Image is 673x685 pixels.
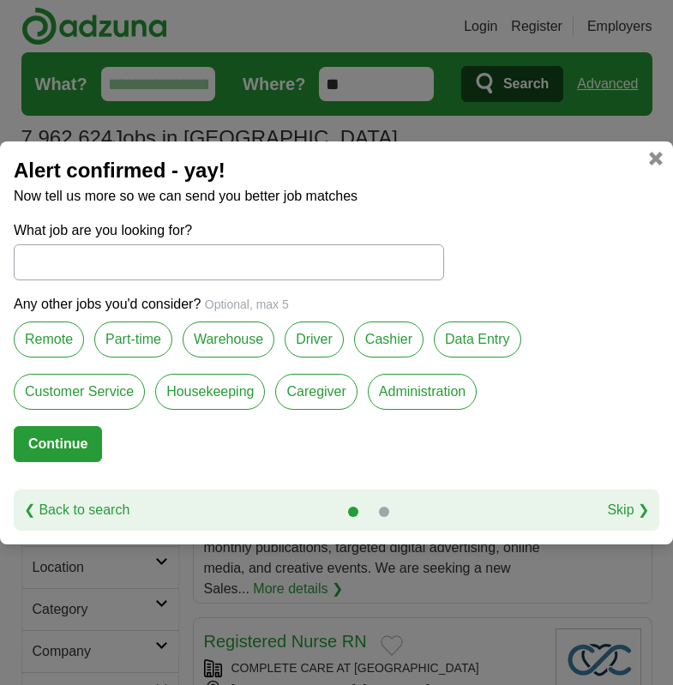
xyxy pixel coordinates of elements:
label: Administration [368,374,477,410]
label: Driver [285,321,344,358]
label: Caregiver [275,374,357,410]
a: ❮ Back to search [24,500,129,520]
button: Continue [14,426,102,462]
h2: Alert confirmed - yay! [14,155,659,186]
a: Skip ❯ [607,500,649,520]
label: Data Entry [434,321,521,358]
p: Now tell us more so we can send you better job matches [14,186,659,207]
label: Warehouse [183,321,274,358]
label: Remote [14,321,84,358]
label: Part-time [94,321,172,358]
label: What job are you looking for? [14,220,444,241]
label: Cashier [354,321,424,358]
label: Customer Service [14,374,145,410]
label: Housekeeping [155,374,265,410]
span: Optional, max 5 [205,297,289,311]
p: Any other jobs you'd consider? [14,294,659,315]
